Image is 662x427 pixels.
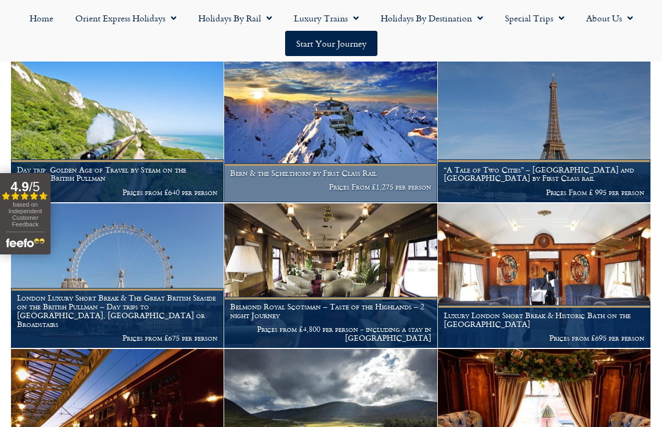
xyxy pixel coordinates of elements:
[494,5,575,31] a: Special Trips
[230,302,431,320] h1: Belmond Royal Scotsman – Taste of the Highlands – 2 night Journey
[438,203,651,348] a: Luxury London Short Break & Historic Bath on the [GEOGRAPHIC_DATA] Prices from £695 per person
[444,311,644,329] h1: Luxury London Short Break & Historic Bath on the [GEOGRAPHIC_DATA]
[11,203,224,348] a: London Luxury Short Break & The Great British Seaside on the British Pullman – Day trips to [GEOG...
[444,334,644,342] p: Prices from £695 per person
[444,188,644,197] p: Prices From £ 995 per person
[224,203,437,348] a: Belmond Royal Scotsman – Taste of the Highlands – 2 night Journey Prices from £4,800 per person -...
[17,188,218,197] p: Prices from £640 per person
[370,5,494,31] a: Holidays by Destination
[575,5,644,31] a: About Us
[187,5,283,31] a: Holidays by Rail
[230,169,431,178] h1: Bern & the Schilthorn by First Class Rail
[19,5,64,31] a: Home
[285,31,377,56] a: Start your Journey
[230,182,431,191] p: Prices From £1,275 per person
[17,165,218,183] h1: Day trip: Golden Age of Travel by Steam on the Belmond British Pullman
[17,334,218,342] p: Prices from £675 per person
[224,58,437,203] a: Bern & the Schilthorn by First Class Rail Prices From £1,275 per person
[283,5,370,31] a: Luxury Trains
[17,293,218,328] h1: London Luxury Short Break & The Great British Seaside on the British Pullman – Day trips to [GEOG...
[11,58,224,203] a: Day trip: Golden Age of Travel by Steam on the Belmond British Pullman Prices from £640 per person
[438,58,651,203] a: “A Tale of Two Cities” – [GEOGRAPHIC_DATA] and [GEOGRAPHIC_DATA] by First Class rail Prices From ...
[5,5,657,56] nav: Menu
[64,5,187,31] a: Orient Express Holidays
[444,165,644,183] h1: “A Tale of Two Cities” – [GEOGRAPHIC_DATA] and [GEOGRAPHIC_DATA] by First Class rail
[230,325,431,342] p: Prices from £4,800 per person - including a stay in [GEOGRAPHIC_DATA]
